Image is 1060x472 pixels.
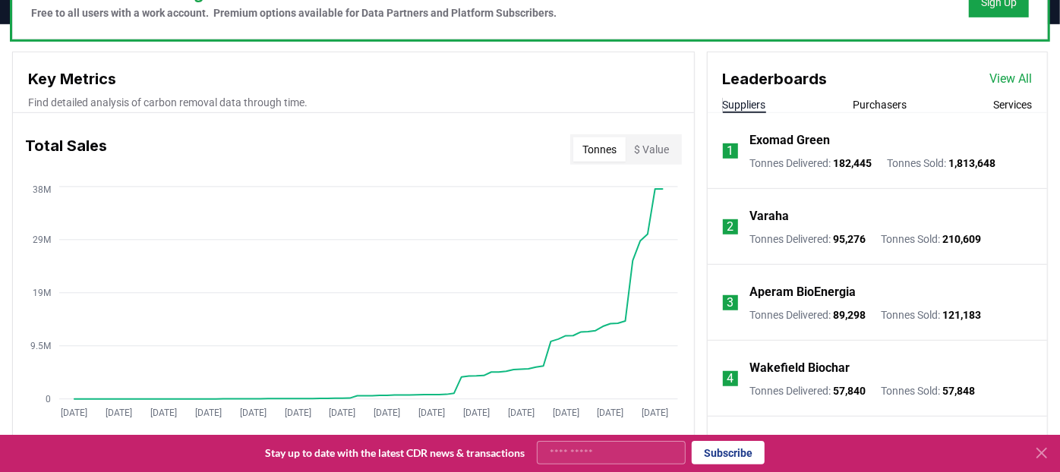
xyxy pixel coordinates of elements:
p: 4 [727,370,733,388]
tspan: 29M [33,234,51,245]
tspan: [DATE] [330,407,356,418]
tspan: [DATE] [150,407,177,418]
span: 89,298 [834,309,866,321]
button: Tonnes [573,137,626,162]
tspan: [DATE] [374,407,400,418]
p: Tonnes Sold : [888,156,996,171]
tspan: 19M [33,288,51,298]
tspan: [DATE] [598,407,624,418]
a: Exomad Green [750,131,831,149]
tspan: [DATE] [642,407,668,418]
a: Wakefield Biochar [750,359,850,377]
h3: Total Sales [25,134,107,165]
tspan: [DATE] [195,407,222,418]
span: 121,183 [943,309,982,321]
span: 1,813,648 [949,157,996,169]
button: Suppliers [723,97,766,112]
tspan: [DATE] [463,407,490,418]
span: 57,848 [943,385,976,397]
p: Tonnes Delivered : [750,231,866,247]
tspan: [DATE] [553,407,579,418]
p: Tonnes Sold : [882,307,982,323]
h3: Key Metrics [28,68,679,90]
p: Tonnes Sold : [882,231,982,247]
span: 182,445 [834,157,872,169]
span: 95,276 [834,233,866,245]
tspan: [DATE] [418,407,445,418]
p: 3 [727,294,733,312]
tspan: [DATE] [106,407,132,418]
a: Aperam BioEnergia [750,283,857,301]
button: $ Value [626,137,679,162]
p: 2 [727,218,733,236]
h3: Leaderboards [723,68,828,90]
p: Tonnes Delivered : [750,156,872,171]
tspan: 0 [46,394,51,404]
p: Find detailed analysis of carbon removal data through time. [28,95,679,110]
button: Services [993,97,1032,112]
button: Purchasers [853,97,907,112]
p: Free to all users with a work account. Premium options available for Data Partners and Platform S... [31,5,557,20]
tspan: [DATE] [285,407,311,418]
p: Tonnes Delivered : [750,307,866,323]
p: 1 [727,142,733,160]
a: View All [989,70,1032,88]
tspan: [DATE] [240,407,267,418]
a: Varaha [750,207,790,225]
tspan: [DATE] [508,407,535,418]
tspan: [DATE] [61,407,87,418]
span: 57,840 [834,385,866,397]
tspan: 38M [33,184,51,195]
p: Tonnes Sold : [882,383,976,398]
p: Tonnes Delivered : [750,383,866,398]
span: 210,609 [943,233,982,245]
tspan: 9.5M [30,341,51,351]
